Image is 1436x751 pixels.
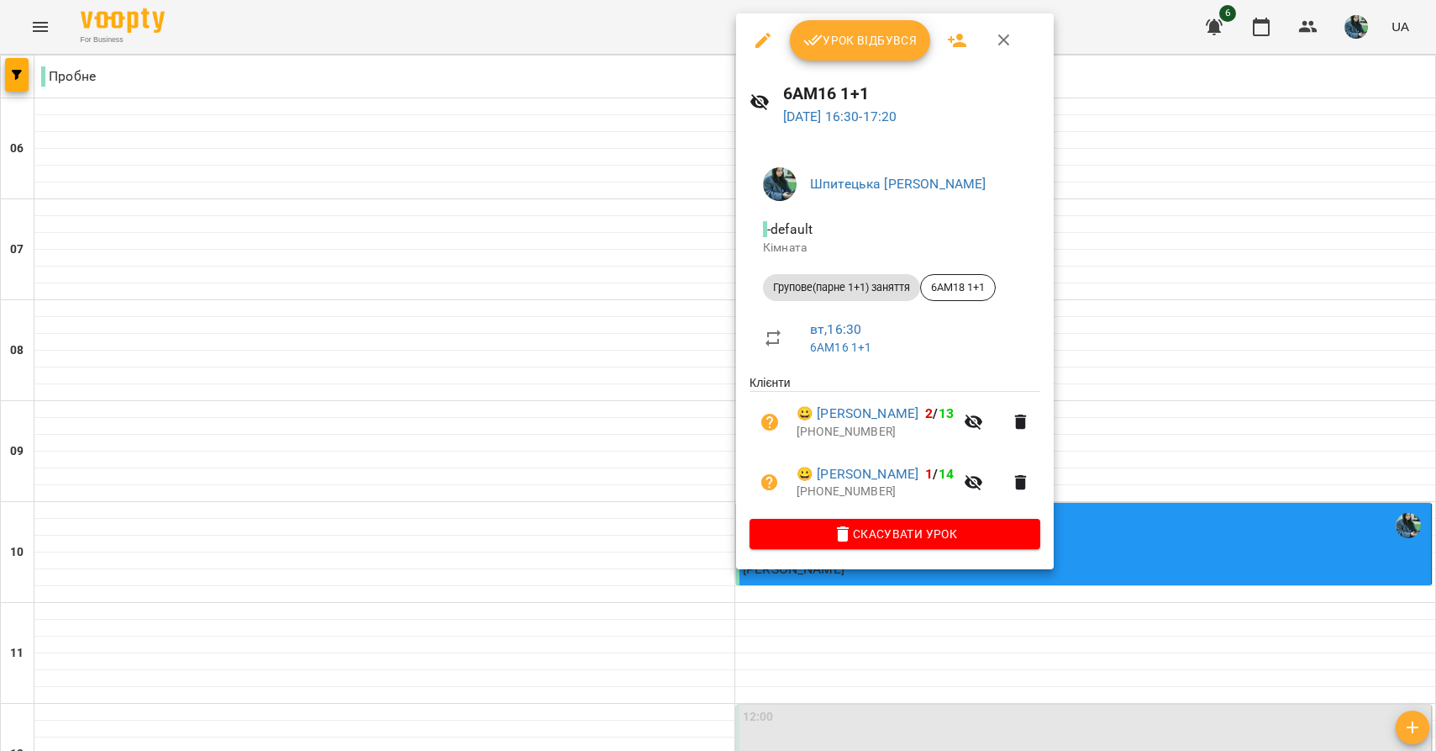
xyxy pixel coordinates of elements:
a: 😀 [PERSON_NAME] [797,464,918,484]
div: 6АМ18 1+1 [920,274,996,301]
a: Шпитецька [PERSON_NAME] [810,176,986,192]
span: 2 [925,405,933,421]
span: 14 [939,466,954,482]
span: 13 [939,405,954,421]
a: вт , 16:30 [810,321,861,337]
b: / [925,466,954,482]
img: 279930827415d9cea2993728a837c773.jpg [763,167,797,201]
a: 😀 [PERSON_NAME] [797,404,918,424]
a: [DATE] 16:30-17:20 [783,108,897,124]
span: - default [763,221,816,237]
a: 6АМ16 1+1 [810,341,871,354]
ul: Клієнти [750,374,1040,518]
button: Скасувати Урок [750,519,1040,549]
p: [PHONE_NUMBER] [797,484,954,500]
span: Групове(парне 1+1) заняття [763,280,920,295]
p: [PHONE_NUMBER] [797,424,954,441]
button: Візит ще не сплачено. Додати оплату? [750,463,790,503]
button: Візит ще не сплачено. Додати оплату? [750,402,790,442]
h6: 6АМ16 1+1 [783,81,1041,107]
span: Скасувати Урок [763,524,1027,544]
span: 1 [925,466,933,482]
button: Урок відбувся [790,20,931,61]
b: / [925,405,954,421]
span: 6АМ18 1+1 [921,280,995,295]
p: Кімната [763,240,1027,257]
span: Урок відбувся [803,30,918,50]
